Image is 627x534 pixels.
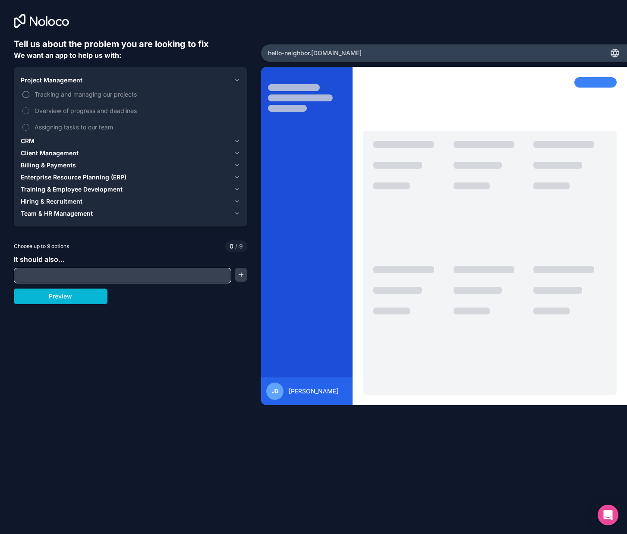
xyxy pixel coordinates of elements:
[21,207,240,220] button: Team & HR Management
[268,49,362,57] span: hello-neighbor .[DOMAIN_NAME]
[233,242,243,251] span: 9
[272,388,278,395] span: JB
[21,74,240,86] button: Project Management
[21,195,240,207] button: Hiring & Recruitment
[21,147,240,159] button: Client Management
[14,289,107,304] button: Preview
[21,159,240,171] button: Billing & Payments
[21,161,76,170] span: Billing & Payments
[35,123,239,132] span: Assigning tasks to our team
[21,171,240,183] button: Enterprise Resource Planning (ERP)
[35,90,239,99] span: Tracking and managing our projects
[22,124,29,131] button: Assigning tasks to our team
[14,242,69,250] span: Choose up to 9 options
[14,255,65,264] span: It should also...
[22,107,29,114] button: Overview of progress and deadlines
[21,185,123,194] span: Training & Employee Development
[21,183,240,195] button: Training & Employee Development
[22,91,29,98] button: Tracking and managing our projects
[21,86,240,135] div: Project Management
[21,137,35,145] span: CRM
[14,51,121,60] span: We want an app to help us with:
[35,106,239,115] span: Overview of progress and deadlines
[21,173,126,182] span: Enterprise Resource Planning (ERP)
[21,135,240,147] button: CRM
[289,387,338,396] span: [PERSON_NAME]
[14,38,247,50] h6: Tell us about the problem you are looking to fix
[230,242,233,251] span: 0
[21,76,82,85] span: Project Management
[598,505,618,525] div: Open Intercom Messenger
[235,242,237,250] span: /
[21,149,79,157] span: Client Management
[21,209,93,218] span: Team & HR Management
[21,197,82,206] span: Hiring & Recruitment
